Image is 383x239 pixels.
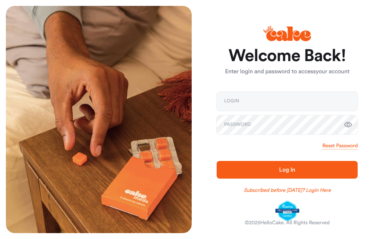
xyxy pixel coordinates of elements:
button: Log In [217,161,358,179]
img: legit-script-certified.png [275,201,299,221]
div: © 2025 HelloCake. All Rights Reserved [245,219,330,226]
p: Enter login and password to access your account [217,67,358,76]
h1: Welcome Back! [217,47,358,65]
span: Log In [279,167,295,173]
a: Subscribed before [DATE]? Login Here [244,187,331,194]
a: Reset Password [322,142,358,150]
